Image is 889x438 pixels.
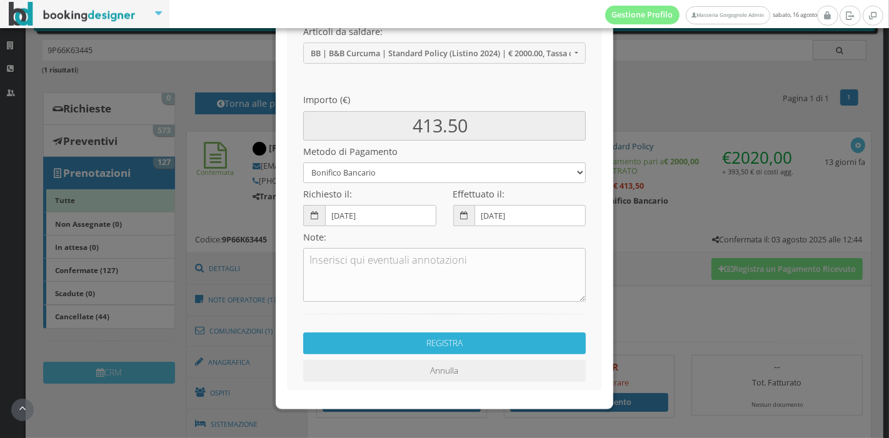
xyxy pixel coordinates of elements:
span: sabato, 16 agosto [605,6,817,24]
button: REGISTRA [303,332,586,354]
img: BookingDesigner.com [9,2,136,26]
button: Annulla [303,360,586,382]
a: Gestione Profilo [605,6,680,24]
a: Masseria Gorgognolo Admin [686,6,770,24]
